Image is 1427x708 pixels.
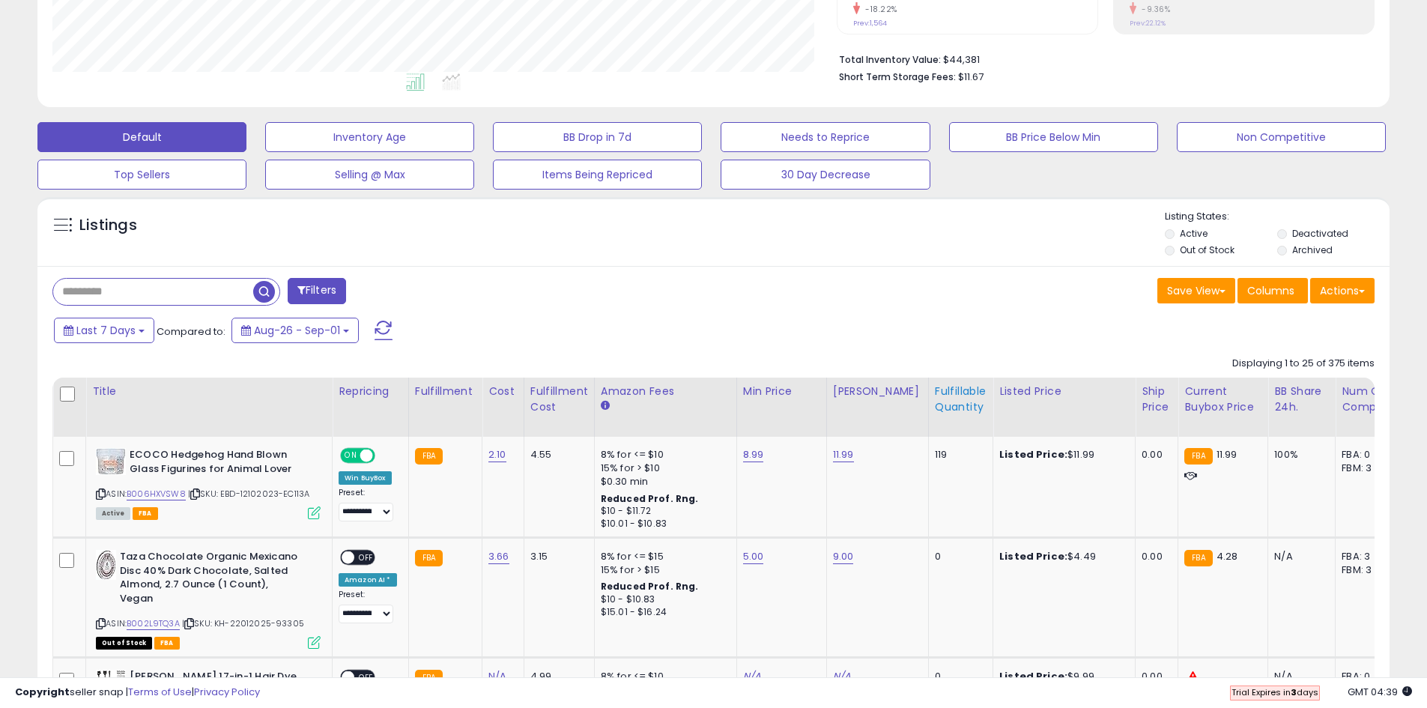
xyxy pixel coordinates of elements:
[1342,448,1391,462] div: FBA: 0
[601,606,725,619] div: $15.01 - $16.24
[1184,550,1212,566] small: FBA
[127,617,180,630] a: B002L9TQ3A
[601,563,725,577] div: 15% for > $15
[182,617,304,629] span: | SKU: KH-22012025-93305
[154,637,180,650] span: FBA
[76,323,136,338] span: Last 7 Days
[1342,550,1391,563] div: FBA: 3
[127,488,186,500] a: B006HXVSW8
[1142,448,1166,462] div: 0.00
[601,492,699,505] b: Reduced Prof. Rng.
[15,685,70,699] strong: Copyright
[339,590,397,623] div: Preset:
[1177,122,1386,152] button: Non Competitive
[530,384,588,415] div: Fulfillment Cost
[601,518,725,530] div: $10.01 - $10.83
[130,448,312,479] b: ECOCO Hedgehog Hand Blown Glass Figurines for Animal Lover
[839,70,956,83] b: Short Term Storage Fees:
[96,507,130,520] span: All listings currently available for purchase on Amazon
[92,384,326,399] div: Title
[999,447,1067,462] b: Listed Price:
[1342,462,1391,475] div: FBM: 3
[96,448,126,475] img: 51xu94-4MHL._SL40_.jpg
[54,318,154,343] button: Last 7 Days
[601,505,725,518] div: $10 - $11.72
[265,160,474,190] button: Selling @ Max
[1237,278,1308,303] button: Columns
[265,122,474,152] button: Inventory Age
[339,573,397,587] div: Amazon AI *
[339,471,392,485] div: Win BuyBox
[1136,4,1170,15] small: -9.36%
[601,448,725,462] div: 8% for <= $10
[743,549,764,564] a: 5.00
[1180,227,1208,240] label: Active
[354,551,378,564] span: OFF
[721,122,930,152] button: Needs to Reprice
[601,462,725,475] div: 15% for > $10
[339,384,402,399] div: Repricing
[958,70,984,84] span: $11.67
[373,450,397,462] span: OFF
[743,384,820,399] div: Min Price
[935,448,981,462] div: 119
[96,637,152,650] span: All listings that are currently out of stock and unavailable for purchase on Amazon
[999,448,1124,462] div: $11.99
[601,580,699,593] b: Reduced Prof. Rng.
[1231,686,1318,698] span: Trial Expires in days
[488,384,518,399] div: Cost
[1180,243,1234,256] label: Out of Stock
[1274,550,1324,563] div: N/A
[1232,357,1375,371] div: Displaying 1 to 25 of 375 items
[96,550,321,647] div: ASIN:
[37,160,246,190] button: Top Sellers
[488,549,509,564] a: 3.66
[1130,19,1166,28] small: Prev: 22.12%
[949,122,1158,152] button: BB Price Below Min
[833,447,854,462] a: 11.99
[415,448,443,465] small: FBA
[935,384,987,415] div: Fulfillable Quantity
[96,448,321,518] div: ASIN:
[1247,283,1294,298] span: Columns
[1291,686,1297,698] b: 3
[231,318,359,343] button: Aug-26 - Sep-01
[743,447,764,462] a: 8.99
[488,447,506,462] a: 2.10
[415,550,443,566] small: FBA
[860,4,897,15] small: -18.22%
[1142,384,1172,415] div: Ship Price
[999,549,1067,563] b: Listed Price:
[133,507,158,520] span: FBA
[1348,685,1412,699] span: 2025-09-9 04:39 GMT
[1142,550,1166,563] div: 0.00
[839,49,1363,67] li: $44,381
[853,19,887,28] small: Prev: 1,564
[79,215,137,236] h5: Listings
[96,550,116,580] img: 511lIvak5EL._SL40_.jpg
[530,550,583,563] div: 3.15
[1184,448,1212,465] small: FBA
[833,549,854,564] a: 9.00
[342,450,360,462] span: ON
[37,122,246,152] button: Default
[188,488,309,500] span: | SKU: EBD-12102023-EC113A
[157,324,225,339] span: Compared to:
[530,448,583,462] div: 4.55
[1310,278,1375,303] button: Actions
[415,384,476,399] div: Fulfillment
[1157,278,1235,303] button: Save View
[15,686,260,700] div: seller snap | |
[721,160,930,190] button: 30 Day Decrease
[194,685,260,699] a: Privacy Policy
[1274,448,1324,462] div: 100%
[1165,210,1390,224] p: Listing States:
[935,550,981,563] div: 0
[999,384,1129,399] div: Listed Price
[839,53,941,66] b: Total Inventory Value:
[1184,384,1261,415] div: Current Buybox Price
[1217,549,1238,563] span: 4.28
[601,475,725,488] div: $0.30 min
[254,323,340,338] span: Aug-26 - Sep-01
[1292,243,1333,256] label: Archived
